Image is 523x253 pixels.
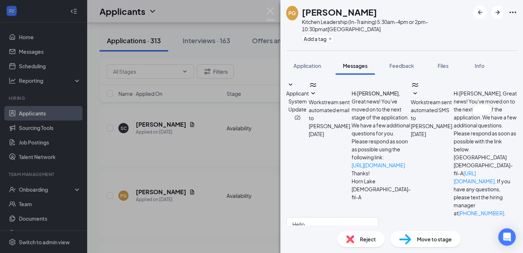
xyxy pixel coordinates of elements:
[302,35,334,42] button: PlusAdd a tag
[352,89,411,97] h4: Hi [PERSON_NAME],
[352,177,411,201] p: Horn Lake [DEMOGRAPHIC_DATA]-fil-A
[476,8,485,17] svg: ArrowLeftNew
[309,99,352,129] span: Workstream sent automated email to [PERSON_NAME].
[302,6,377,18] h1: [PERSON_NAME]
[411,130,426,138] span: [DATE]
[293,62,321,69] span: Application
[309,130,324,138] span: [DATE]
[360,235,376,243] span: Reject
[302,18,470,33] div: Kitchen Leadership (In-Training) 5:30am-4pm or 2pm-10:30pm at [GEOGRAPHIC_DATA]
[286,81,309,121] button: SmallChevronDownApplicant System Update (2)
[286,81,295,89] svg: SmallChevronDown
[286,90,309,121] span: Applicant System Update (2)
[493,8,502,17] svg: ArrowRight
[475,62,485,69] span: Info
[352,169,411,177] p: Thanks!
[474,6,487,19] button: ArrowLeftNew
[411,89,419,98] svg: SmallChevronDown
[454,90,517,216] span: Hi [PERSON_NAME], Great news! You've moved on to the next stage of the application. We have a few...
[352,121,411,161] p: We have a few additional questions for you. Please respond as soon as possible using the followin...
[411,99,454,129] span: Workstream sent automated SMS to [PERSON_NAME].
[508,8,517,17] svg: Ellipses
[417,235,452,243] span: Move to stage
[438,62,449,69] span: Files
[352,162,405,168] a: [URL][DOMAIN_NAME]
[343,62,368,69] span: Messages
[411,81,419,89] svg: WorkstreamLogo
[389,62,414,69] span: Feedback
[288,9,296,17] div: PG
[328,37,332,41] svg: Plus
[352,97,411,121] p: Great news! You've moved on to the next stage of the application.
[454,170,495,184] a: [URL][DOMAIN_NAME]
[309,89,317,98] svg: SmallChevronDown
[458,210,504,216] a: [PHONE_NUMBER]
[498,228,516,246] div: Open Intercom Messenger
[491,6,504,19] button: ArrowRight
[309,81,317,89] svg: WorkstreamLogo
